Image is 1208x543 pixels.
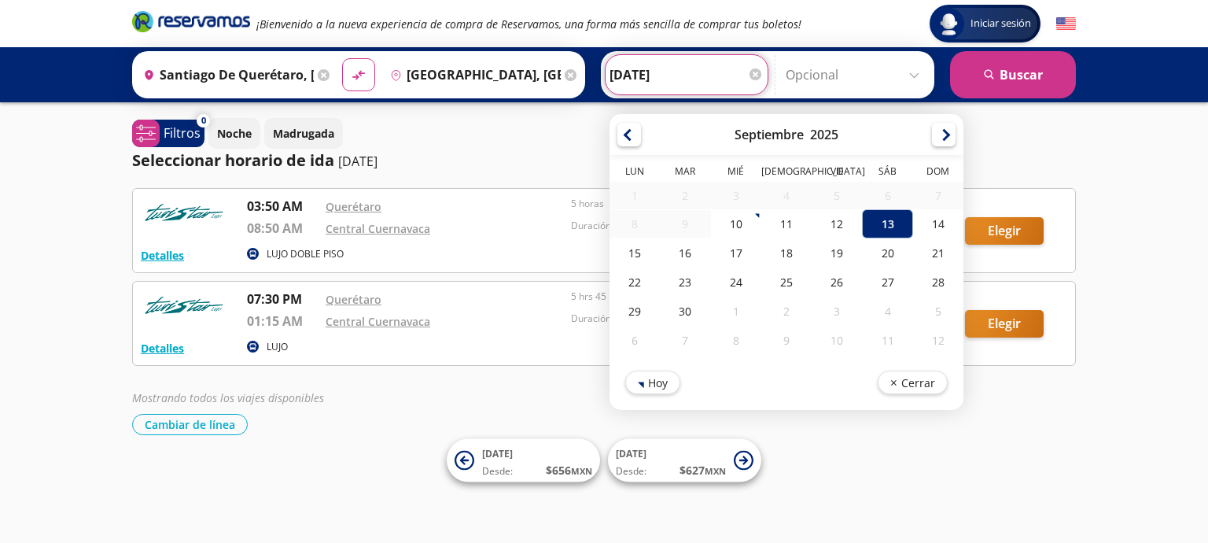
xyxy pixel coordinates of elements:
[761,209,812,238] div: 11-Sep-25
[735,126,804,143] div: Septiembre
[141,290,227,321] img: RESERVAMOS
[132,120,204,147] button: 0Filtros
[267,247,344,261] p: LUJO DOBLE PISO
[761,297,812,326] div: 02-Oct-25
[711,164,761,182] th: Miércoles
[812,268,862,297] div: 26-Sep-25
[810,126,838,143] div: 2025
[711,209,761,238] div: 10-Sep-25
[132,149,334,172] p: Seleccionar horario de ida
[546,462,592,478] span: $ 656
[264,118,343,149] button: Madrugada
[705,465,726,477] small: MXN
[164,124,201,142] p: Filtros
[913,268,963,297] div: 28-Sep-25
[273,125,334,142] p: Madrugada
[913,209,963,238] div: 14-Sep-25
[132,414,248,435] button: Cambiar de línea
[326,221,430,236] a: Central Cuernavaca
[571,465,592,477] small: MXN
[482,464,513,478] span: Desde:
[711,297,761,326] div: 01-Oct-25
[141,247,184,264] button: Detalles
[610,55,764,94] input: Elegir Fecha
[660,164,710,182] th: Martes
[761,238,812,268] div: 18-Sep-25
[610,297,660,326] div: 29-Sep-25
[660,238,710,268] div: 16-Sep-25
[338,152,377,171] p: [DATE]
[256,17,801,31] em: ¡Bienvenido a la nueva experiencia de compra de Reservamos, una forma más sencilla de comprar tus...
[247,290,318,308] p: 07:30 PM
[326,199,381,214] a: Querétaro
[384,55,561,94] input: Buscar Destino
[862,268,912,297] div: 27-Sep-25
[610,268,660,297] div: 22-Sep-25
[862,297,912,326] div: 04-Oct-25
[862,238,912,268] div: 20-Sep-25
[208,118,260,149] button: Noche
[660,268,710,297] div: 23-Sep-25
[812,209,862,238] div: 12-Sep-25
[482,447,513,460] span: [DATE]
[132,9,250,38] a: Brand Logo
[862,164,912,182] th: Sábado
[786,55,926,94] input: Opcional
[711,268,761,297] div: 24-Sep-25
[761,164,812,182] th: Jueves
[571,312,808,326] p: Duración
[965,310,1044,338] button: Elegir
[913,164,963,182] th: Domingo
[610,182,660,209] div: 01-Sep-25
[761,268,812,297] div: 25-Sep-25
[571,219,808,233] p: Duración
[862,209,912,238] div: 13-Sep-25
[950,51,1076,98] button: Buscar
[132,390,324,405] em: Mostrando todos los viajes disponibles
[610,326,660,355] div: 06-Oct-25
[761,326,812,355] div: 09-Oct-25
[571,197,808,211] p: 5 horas
[616,464,646,478] span: Desde:
[862,182,912,209] div: 06-Sep-25
[141,340,184,356] button: Detalles
[610,210,660,238] div: 08-Sep-25
[625,371,680,394] button: Hoy
[326,314,430,329] a: Central Cuernavaca
[247,197,318,216] p: 03:50 AM
[217,125,252,142] p: Noche
[913,297,963,326] div: 05-Oct-25
[660,210,710,238] div: 09-Sep-25
[913,326,963,355] div: 12-Oct-25
[761,182,812,209] div: 04-Sep-25
[660,182,710,209] div: 02-Sep-25
[660,297,710,326] div: 30-Sep-25
[711,326,761,355] div: 08-Oct-25
[247,312,318,331] p: 01:15 AM
[679,462,726,478] span: $ 627
[812,164,862,182] th: Viernes
[964,16,1037,31] span: Iniciar sesión
[326,292,381,307] a: Querétaro
[267,340,288,354] p: LUJO
[711,182,761,209] div: 03-Sep-25
[608,439,761,482] button: [DATE]Desde:$627MXN
[616,447,646,460] span: [DATE]
[812,238,862,268] div: 19-Sep-25
[447,439,600,482] button: [DATE]Desde:$656MXN
[862,326,912,355] div: 11-Oct-25
[913,182,963,209] div: 07-Sep-25
[812,326,862,355] div: 10-Oct-25
[247,219,318,238] p: 08:50 AM
[812,297,862,326] div: 03-Oct-25
[610,238,660,268] div: 15-Sep-25
[137,55,314,94] input: Buscar Origen
[571,290,808,304] p: 5 hrs 45 mins
[660,326,710,355] div: 07-Oct-25
[878,371,948,394] button: Cerrar
[201,114,206,127] span: 0
[913,238,963,268] div: 21-Sep-25
[141,197,227,228] img: RESERVAMOS
[965,217,1044,245] button: Elegir
[1056,14,1076,34] button: English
